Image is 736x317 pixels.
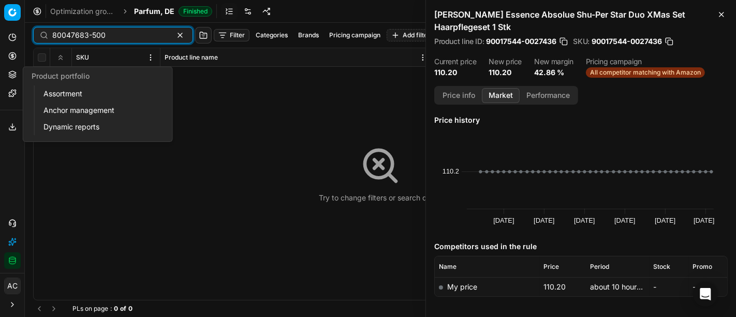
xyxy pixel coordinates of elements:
[134,6,174,17] span: Parfum, DE
[434,67,476,78] dd: 110.20
[447,282,477,291] span: My price
[434,58,476,65] dt: Current price
[39,87,160,101] a: Assortment
[694,217,714,224] text: [DATE]
[443,167,459,175] text: 110.2
[482,88,520,103] button: Market
[294,29,323,41] button: Brands
[72,305,108,313] span: PLs on page
[33,302,60,315] nav: pagination
[48,302,60,315] button: Go to next page
[50,6,212,17] nav: breadcrumb
[439,263,457,271] span: Name
[252,29,292,41] button: Categories
[319,193,442,203] div: Try to change filters or search query
[39,103,160,118] a: Anchor management
[4,278,21,294] button: AC
[693,263,712,271] span: Promo
[534,58,573,65] dt: New margin
[534,67,573,78] dd: 42.86 %
[434,38,484,45] span: Product line ID :
[693,282,718,307] div: Open Intercom Messenger
[179,6,212,17] span: Finished
[688,277,727,296] td: -
[493,217,514,224] text: [DATE]
[32,71,90,80] span: Product portfolio
[436,88,482,103] button: Price info
[5,278,20,294] span: AC
[128,305,133,313] strong: 0
[76,53,89,62] span: SKU
[573,38,590,45] span: SKU :
[387,29,435,41] button: Add filter
[214,29,249,41] button: Filter
[592,36,662,47] span: 90017544-0027436
[586,58,705,65] dt: Pricing campaign
[33,302,46,315] button: Go to previous page
[614,217,635,224] text: [DATE]
[134,6,212,17] span: Parfum, DEFinished
[486,36,556,47] span: 90017544-0027436
[114,305,118,313] strong: 0
[52,30,166,40] input: Search by SKU or title
[574,217,595,224] text: [DATE]
[72,305,133,313] div: :
[590,263,609,271] span: Period
[39,120,160,134] a: Dynamic reports
[543,282,566,291] span: 110.20
[50,6,116,17] a: Optimization groups
[54,51,67,64] button: Expand all
[434,8,728,33] h2: [PERSON_NAME] Essence Absolue Shu-Per Star Duo XMas Set Haarpflegeset 1 Stk
[165,53,218,62] span: Product line name
[586,67,705,78] span: All competitor matching with Amazon
[489,67,522,78] dd: 110.20
[654,263,671,271] span: Stock
[434,241,728,252] h5: Competitors used in the rule
[489,58,522,65] dt: New price
[590,282,655,291] span: about 10 hours ago
[655,217,675,224] text: [DATE]
[520,88,577,103] button: Performance
[325,29,385,41] button: Pricing campaign
[120,305,126,313] strong: of
[434,115,728,125] h5: Price history
[534,217,554,224] text: [DATE]
[650,277,688,296] td: -
[543,263,559,271] span: Price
